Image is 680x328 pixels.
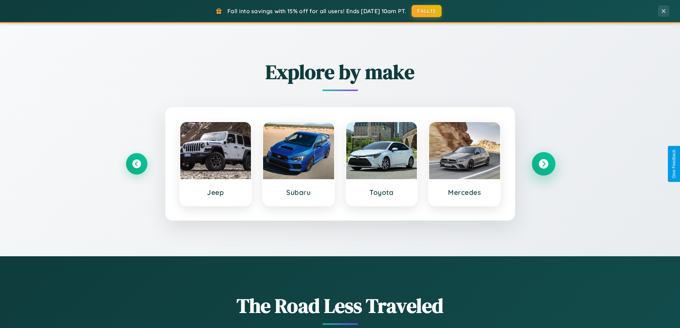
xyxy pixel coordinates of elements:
[187,188,244,197] h3: Jeep
[227,7,406,15] span: Fall into savings with 15% off for all users! Ends [DATE] 10am PT.
[126,292,554,319] h1: The Road Less Traveled
[126,58,554,86] h2: Explore by make
[671,150,676,178] div: Give Feedback
[270,188,327,197] h3: Subaru
[412,5,442,17] button: FALL15
[436,188,493,197] h3: Mercedes
[353,188,410,197] h3: Toyota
